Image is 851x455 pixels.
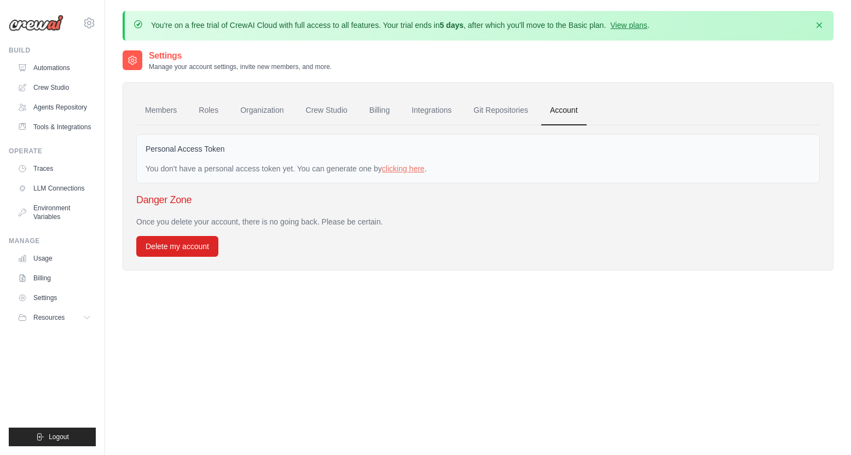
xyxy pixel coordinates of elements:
[465,96,537,125] a: Git Repositories
[9,147,96,155] div: Operate
[149,62,332,71] p: Manage your account settings, invite new members, and more.
[13,160,96,177] a: Traces
[136,192,820,208] h3: Danger Zone
[13,269,96,287] a: Billing
[146,143,225,154] label: Personal Access Token
[13,289,96,307] a: Settings
[361,96,398,125] a: Billing
[297,96,356,125] a: Crew Studio
[136,216,820,227] p: Once you delete your account, there is no going back. Please be certain.
[13,309,96,326] button: Resources
[13,250,96,267] a: Usage
[13,79,96,96] a: Crew Studio
[541,96,587,125] a: Account
[9,237,96,245] div: Manage
[13,180,96,197] a: LLM Connections
[231,96,292,125] a: Organization
[49,433,69,441] span: Logout
[149,49,332,62] h2: Settings
[136,236,218,257] button: Delete my account
[146,163,811,174] div: You don't have a personal access token yet. You can generate one by .
[13,99,96,116] a: Agents Repository
[403,96,460,125] a: Integrations
[33,313,65,322] span: Resources
[382,164,425,173] a: clicking here
[13,199,96,226] a: Environment Variables
[9,15,63,31] img: Logo
[9,46,96,55] div: Build
[610,21,647,30] a: View plans
[13,118,96,136] a: Tools & Integrations
[439,21,464,30] strong: 5 days
[151,20,650,31] p: You're on a free trial of CrewAI Cloud with full access to all features. Your trial ends in , aft...
[136,96,186,125] a: Members
[13,59,96,77] a: Automations
[190,96,227,125] a: Roles
[9,428,96,446] button: Logout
